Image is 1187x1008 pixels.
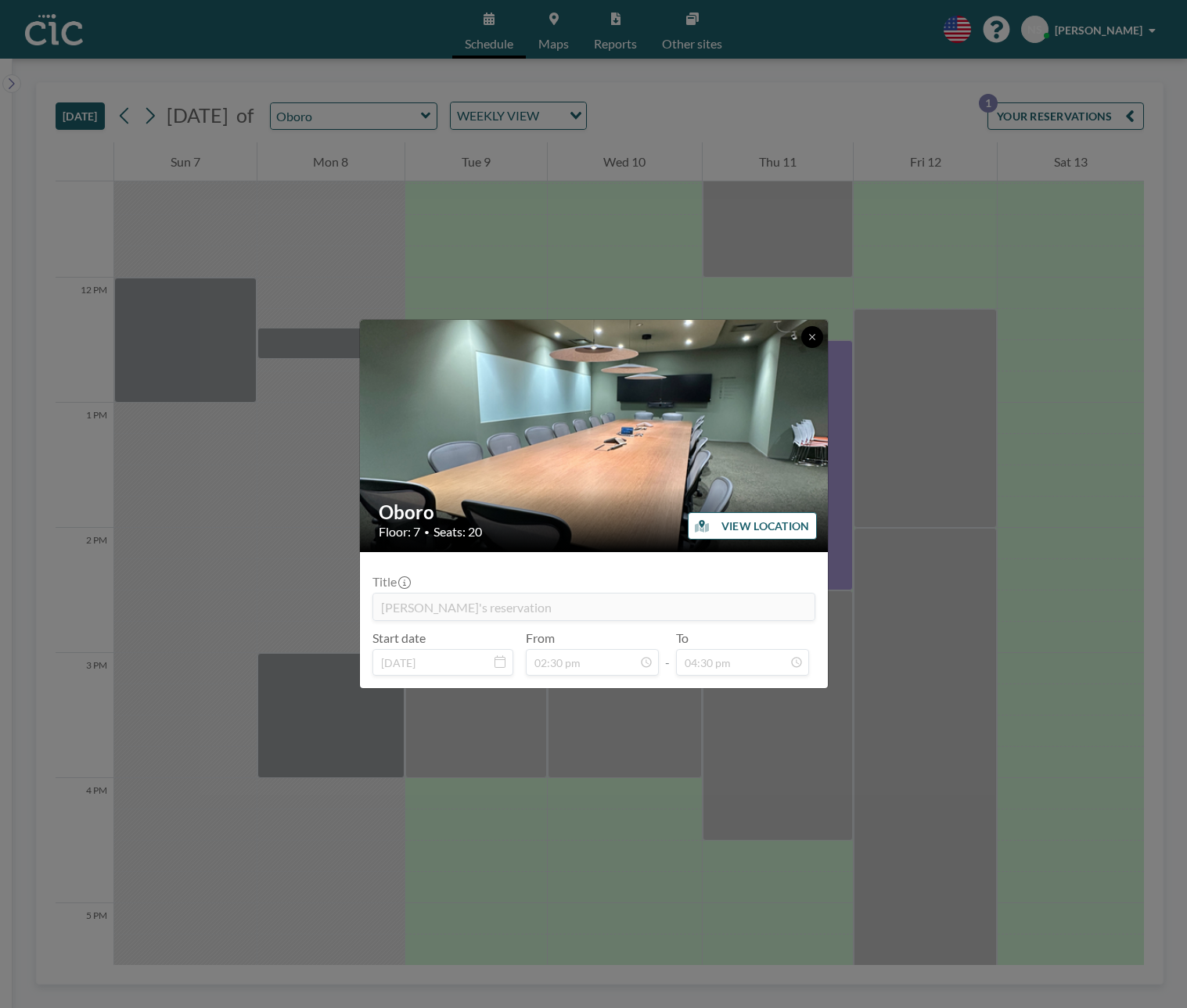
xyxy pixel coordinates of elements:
label: Start date [372,630,426,646]
label: To [676,630,689,646]
label: From [526,630,555,646]
input: (No title) [373,594,815,620]
h2: Oboro [379,500,811,524]
button: VIEW LOCATION [688,512,817,540]
label: Title [372,574,409,590]
span: • [424,526,430,538]
img: 537.png [360,124,829,749]
span: - [665,636,670,670]
span: Floor: 7 [379,524,420,540]
span: Seats: 20 [433,524,482,540]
